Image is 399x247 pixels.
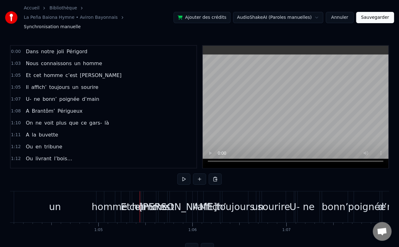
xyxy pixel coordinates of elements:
span: Dans [25,48,39,55]
div: affich’ [197,200,226,214]
div: ne [303,200,314,214]
span: Périgueux [57,107,83,115]
div: sourire [258,200,290,214]
span: livrant [35,155,52,162]
a: La Peña Baiona Hymne • Aviron Bayonnais [24,14,118,21]
span: homme [82,60,103,67]
span: connaissons [40,60,72,67]
div: 1:05 [94,228,103,233]
img: youka [5,11,18,24]
span: 1:12 [11,144,21,150]
span: 1:03 [11,60,21,67]
span: Ou [25,155,34,162]
span: une [49,167,59,174]
span: buvette [38,131,59,138]
button: Ajouter des crédits [174,12,231,23]
span: Ou [25,143,34,150]
span: poignée [59,95,80,103]
nav: breadcrumb [24,5,174,30]
div: 1:07 [282,228,291,233]
div: Et [121,200,130,214]
span: 1:05 [11,84,21,90]
span: [PERSON_NAME] [79,72,122,79]
span: notre [40,48,55,55]
span: 1:13 [11,167,21,174]
span: Et [25,72,31,79]
a: Ouvrir le chat [373,222,391,241]
span: là [104,119,110,126]
span: Périgord [66,48,88,55]
span: plus [55,119,67,126]
span: 1:10 [11,120,21,126]
span: un [71,84,79,91]
span: ne [33,95,41,103]
span: A [25,107,30,115]
span: gars- [89,119,103,126]
span: sourire [80,84,99,91]
span: A [25,131,30,138]
span: Il [25,84,29,91]
span: bonn’ [60,167,76,174]
div: homme [132,200,168,214]
span: que [68,119,79,126]
button: Sauvegarder [356,12,394,23]
span: l’bois… [53,155,73,162]
span: cet [33,72,42,79]
span: histoire [77,167,97,174]
span: 1:08 [11,108,21,114]
div: homme [91,200,127,214]
div: bonn’ [322,200,348,214]
span: affich’ [31,84,47,91]
div: Il [192,200,198,214]
span: Brantôm’ [31,107,55,115]
div: toujours [216,200,255,214]
span: Synchronisation manuelle [24,24,81,30]
span: 0:00 [11,49,21,55]
div: [PERSON_NAME] [139,200,217,214]
div: U- [289,200,300,214]
span: 1:12 [11,156,21,162]
span: tribune [44,143,63,150]
span: 1:11 [11,132,21,138]
span: Toujours [25,167,47,174]
span: U- [25,95,32,103]
div: poignée [348,200,386,214]
span: d’main [81,95,100,103]
span: toujours [49,84,70,91]
span: bonn’ [42,95,57,103]
span: ne [35,119,42,126]
span: On [25,119,34,126]
span: homme [43,72,64,79]
span: un [74,60,81,67]
span: Nous [25,60,39,67]
a: Bibliothèque [49,5,77,11]
button: Annuler [326,12,353,23]
div: 1:06 [188,228,197,233]
span: ce [80,119,87,126]
span: 1:05 [11,72,21,79]
span: la [31,131,37,138]
a: Accueil [24,5,39,11]
div: un [252,200,264,214]
span: en [35,143,42,150]
div: un [49,200,61,214]
span: joli [56,48,65,55]
span: c’est [65,72,78,79]
span: voit [44,119,54,126]
span: 1:07 [11,96,21,102]
div: cet [129,200,144,214]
